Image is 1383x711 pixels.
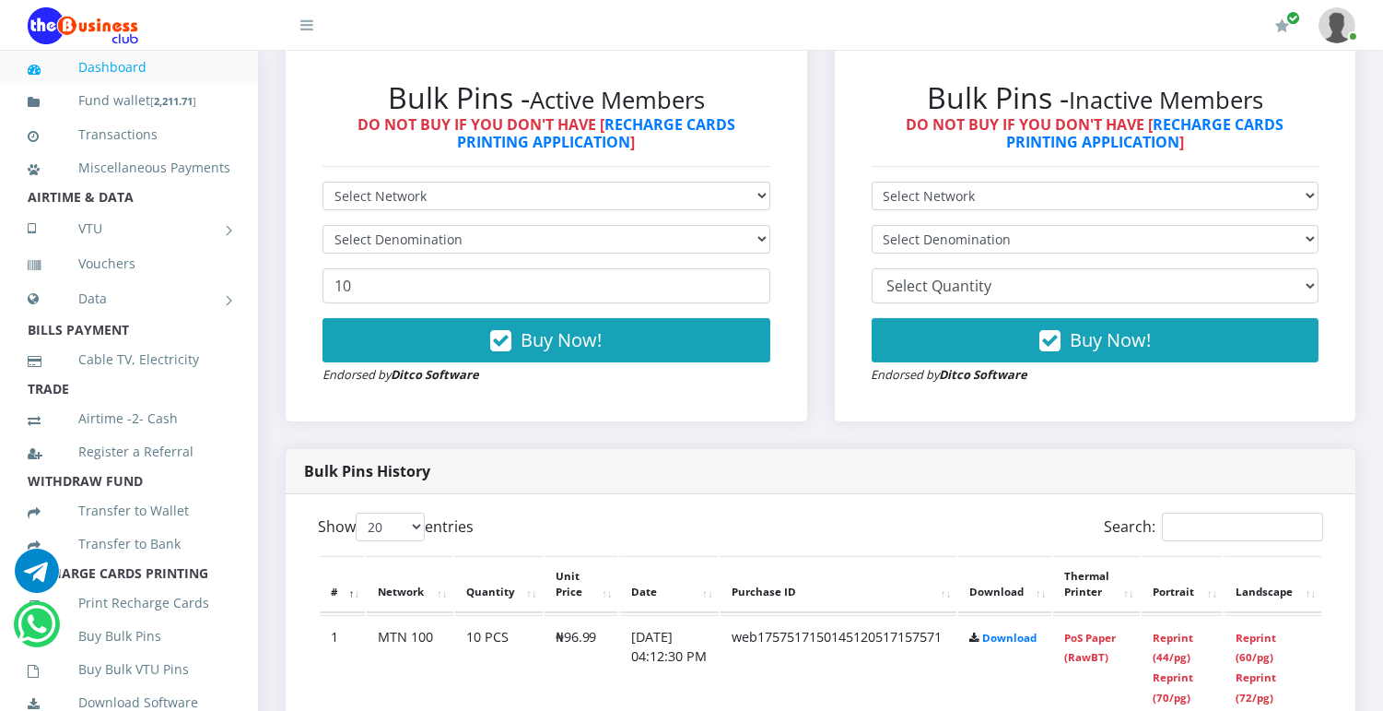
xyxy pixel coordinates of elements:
[1104,513,1323,541] label: Search:
[322,366,479,383] small: Endorsed by
[958,556,1051,613] th: Download: activate to sort column ascending
[1275,18,1289,33] i: Renew/Upgrade Subscription
[28,648,230,691] a: Buy Bulk VTU Pins
[28,46,230,89] a: Dashboard
[940,366,1028,383] strong: Ditco Software
[1006,114,1284,152] a: RECHARGE CARDS PRINTING APPLICATION
[356,513,425,541] select: Showentries
[28,276,230,322] a: Data
[28,523,230,565] a: Transfer to Bank
[1153,670,1193,705] a: Reprint (70/pg)
[455,556,543,613] th: Quantity: activate to sort column ascending
[1236,631,1276,665] a: Reprint (60/pg)
[1070,327,1151,352] span: Buy Now!
[28,206,230,252] a: VTU
[304,461,430,481] strong: Bulk Pins History
[1236,670,1276,705] a: Reprint (72/pg)
[391,366,479,383] strong: Ditco Software
[721,556,957,613] th: Purchase ID: activate to sort column ascending
[15,563,59,593] a: Chat for support
[322,268,770,303] input: Enter Quantity
[1153,631,1193,665] a: Reprint (44/pg)
[320,556,365,613] th: #: activate to sort column descending
[28,243,230,285] a: Vouchers
[1319,7,1355,43] img: User
[872,318,1319,362] button: Buy Now!
[28,397,230,440] a: Airtime -2- Cash
[1142,556,1224,613] th: Portrait: activate to sort column ascending
[28,338,230,381] a: Cable TV, Electricity
[28,79,230,123] a: Fund wallet[2,211.71]
[28,7,138,44] img: Logo
[872,80,1319,115] h2: Bulk Pins -
[1286,11,1300,25] span: Renew/Upgrade Subscription
[982,631,1037,645] a: Download
[1053,556,1139,613] th: Thermal Printer: activate to sort column ascending
[28,147,230,189] a: Miscellaneous Payments
[1162,513,1323,541] input: Search:
[28,615,230,658] a: Buy Bulk Pins
[28,113,230,156] a: Transactions
[322,80,770,115] h2: Bulk Pins -
[322,318,770,362] button: Buy Now!
[521,327,602,352] span: Buy Now!
[872,366,1028,383] small: Endorsed by
[367,556,453,613] th: Network: activate to sort column ascending
[28,582,230,624] a: Print Recharge Cards
[154,94,193,108] b: 2,211.71
[530,84,705,116] small: Active Members
[318,513,474,541] label: Show entries
[150,94,196,108] small: [ ]
[1064,631,1116,665] a: PoS Paper (RawBT)
[906,114,1283,152] strong: DO NOT BUY IF YOU DON'T HAVE [ ]
[1069,84,1263,116] small: Inactive Members
[620,556,719,613] th: Date: activate to sort column ascending
[28,431,230,473] a: Register a Referral
[28,490,230,532] a: Transfer to Wallet
[18,616,56,646] a: Chat for support
[357,114,735,152] strong: DO NOT BUY IF YOU DON'T HAVE [ ]
[545,556,618,613] th: Unit Price: activate to sort column ascending
[1225,556,1321,613] th: Landscape: activate to sort column ascending
[457,114,735,152] a: RECHARGE CARDS PRINTING APPLICATION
